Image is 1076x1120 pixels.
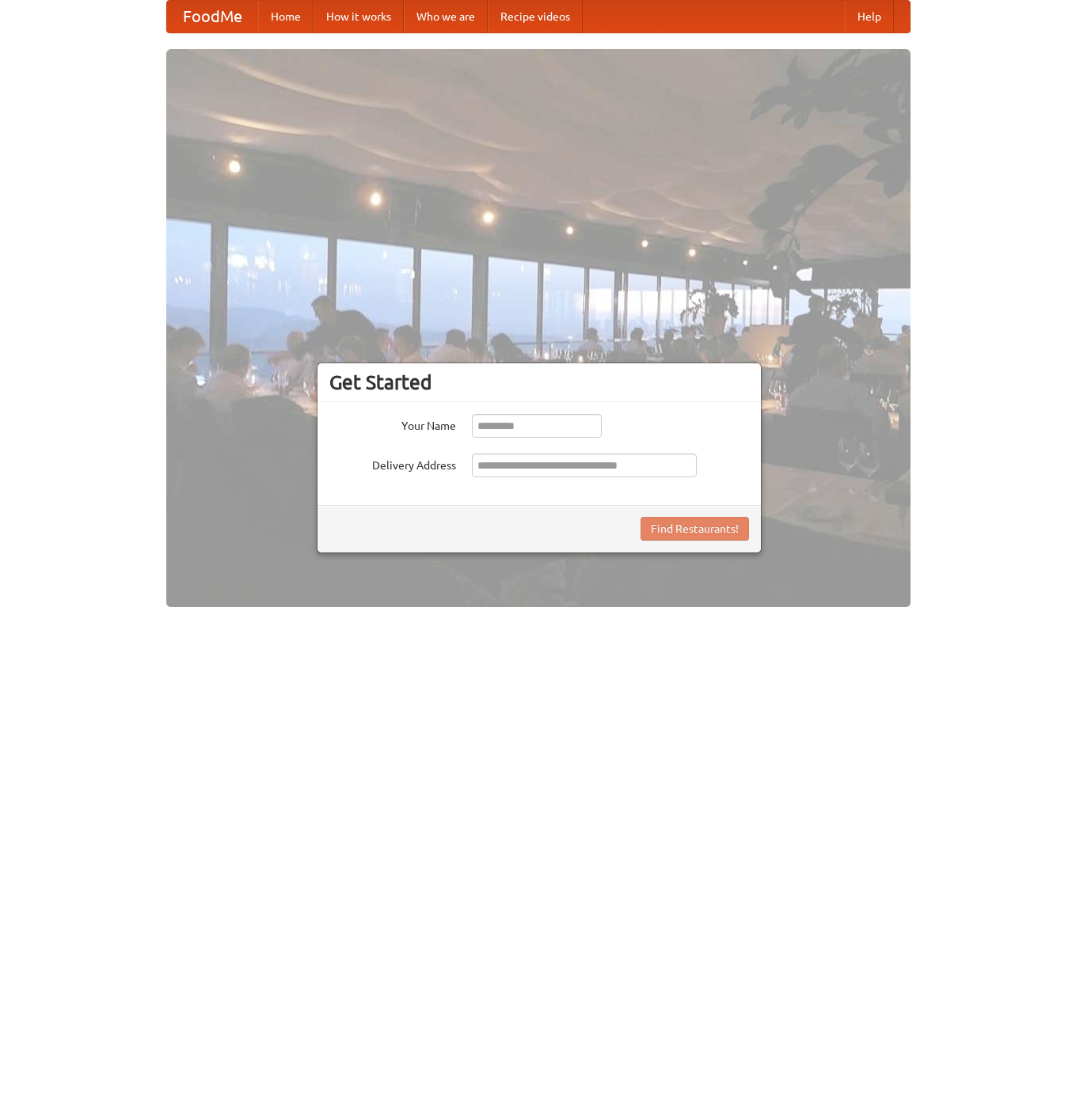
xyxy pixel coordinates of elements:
[314,1,404,32] a: How it works
[845,1,894,32] a: Help
[329,414,456,434] label: Your Name
[258,1,314,32] a: Home
[404,1,488,32] a: Who we are
[329,370,749,394] h3: Get Started
[641,517,749,541] button: Find Restaurants!
[329,454,456,473] label: Delivery Address
[167,1,258,32] a: FoodMe
[488,1,583,32] a: Recipe videos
